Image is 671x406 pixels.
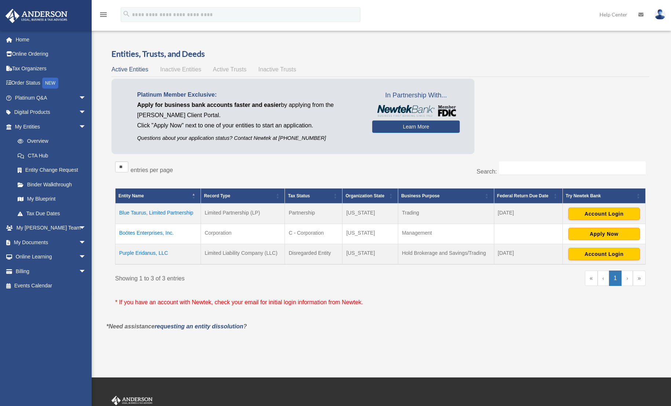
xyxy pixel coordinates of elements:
th: Tax Status: Activate to sort [285,189,342,204]
i: menu [99,10,108,19]
span: Entity Name [118,193,144,198]
span: Active Trusts [213,66,247,72]
td: Limited Partnership (LP) [201,204,285,224]
span: Business Purpose [401,193,440,198]
img: User Pic [654,9,665,20]
td: Hold Brokerage and Savings/Trading [398,244,494,265]
a: My Blueprint [10,192,93,206]
a: Home [5,32,97,47]
th: Entity Name: Activate to invert sorting [115,189,201,204]
th: Try Newtek Bank : Activate to sort [562,189,645,204]
label: Search: [477,168,497,175]
a: Previous [598,271,609,286]
th: Organization State: Activate to sort [342,189,398,204]
td: Partnership [285,204,342,224]
span: arrow_drop_down [79,119,93,134]
p: Platinum Member Exclusive: [137,90,361,100]
a: Learn More [372,120,460,133]
th: Business Purpose: Activate to sort [398,189,494,204]
span: Apply for business bank accounts faster and easier [137,102,281,108]
a: Next [621,271,633,286]
a: My [PERSON_NAME] Teamarrow_drop_down [5,221,97,235]
a: My Entitiesarrow_drop_down [5,119,93,134]
a: Binder Walkthrough [10,177,93,192]
td: Corporation [201,224,285,244]
div: NEW [42,78,58,89]
a: Platinum Q&Aarrow_drop_down [5,90,97,105]
img: Anderson Advisors Platinum Portal [110,396,154,405]
td: [US_STATE] [342,244,398,265]
span: Record Type [204,193,230,198]
td: Trading [398,204,494,224]
td: [DATE] [494,244,562,265]
button: Apply Now [568,228,640,240]
div: Showing 1 to 3 of 3 entries [115,271,375,284]
span: In Partnership With... [372,90,460,101]
label: entries per page [131,167,173,173]
span: Inactive Trusts [258,66,296,72]
span: Inactive Entities [160,66,201,72]
a: Tax Organizers [5,61,97,76]
div: Try Newtek Bank [566,191,634,200]
a: Order StatusNEW [5,76,97,91]
a: Overview [10,134,90,149]
i: search [122,10,131,18]
span: arrow_drop_down [79,221,93,236]
button: Account Login [568,248,640,260]
span: arrow_drop_down [79,250,93,265]
p: Questions about your application status? Contact Newtek at [PHONE_NUMBER] [137,134,361,143]
a: My Documentsarrow_drop_down [5,235,97,250]
span: arrow_drop_down [79,235,93,250]
th: Record Type: Activate to sort [201,189,285,204]
td: Purple Eridanus, LLC [115,244,201,265]
a: requesting an entity dissolution [155,323,243,329]
em: *Need assistance ? [106,323,247,329]
a: Tax Due Dates [10,206,93,221]
a: Online Ordering [5,47,97,62]
td: [US_STATE] [342,224,398,244]
a: menu [99,13,108,19]
span: Tax Status [288,193,310,198]
img: Anderson Advisors Platinum Portal [3,9,70,23]
p: * If you have an account with Newtek, check your email for initial login information from Newtek. [115,297,646,308]
img: NewtekBankLogoSM.png [376,105,456,117]
td: C - Corporation [285,224,342,244]
td: [DATE] [494,204,562,224]
span: Active Entities [111,66,148,72]
a: 1 [609,271,622,286]
button: Account Login [568,208,640,220]
span: Federal Return Due Date [497,193,549,198]
span: arrow_drop_down [79,90,93,105]
td: Management [398,224,494,244]
a: Digital Productsarrow_drop_down [5,105,97,120]
td: [US_STATE] [342,204,398,224]
a: Events Calendar [5,279,97,293]
p: by applying from the [PERSON_NAME] Client Portal. [137,100,361,120]
a: Online Learningarrow_drop_down [5,250,97,264]
a: Last [633,271,646,286]
span: Organization State [345,193,384,198]
a: Billingarrow_drop_down [5,264,97,279]
th: Federal Return Due Date: Activate to sort [494,189,562,204]
a: CTA Hub [10,148,93,163]
span: arrow_drop_down [79,105,93,120]
span: arrow_drop_down [79,264,93,279]
a: First [585,271,598,286]
a: Account Login [568,211,640,216]
a: Account Login [568,251,640,257]
td: Disregarded Entity [285,244,342,265]
td: Limited Liability Company (LLC) [201,244,285,265]
h3: Entities, Trusts, and Deeds [111,48,649,60]
a: Entity Change Request [10,163,93,178]
td: Boötes Enterprises, Inc. [115,224,201,244]
td: Blue Taurus, Limited Partnership [115,204,201,224]
p: Click "Apply Now" next to one of your entities to start an application. [137,120,361,131]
